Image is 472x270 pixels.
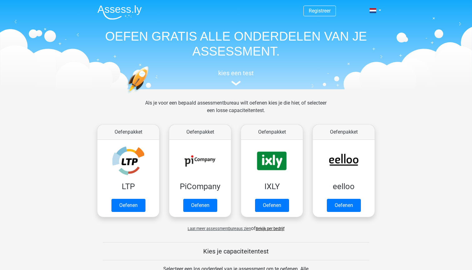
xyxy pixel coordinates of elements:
[92,29,380,59] h1: OEFEN GRATIS ALLE ONDERDELEN VAN JE ASSESSMENT.
[327,199,361,212] a: Oefenen
[127,66,173,123] img: oefenen
[103,248,369,255] h5: Kies je capaciteitentest
[231,81,241,86] img: assessment
[111,199,145,212] a: Oefenen
[92,220,380,232] div: of
[256,226,284,231] a: Bekijk per bedrijf
[183,199,217,212] a: Oefenen
[92,69,380,86] a: kies een test
[97,5,142,20] img: Assessly
[140,99,332,122] div: Als je voor een bepaald assessmentbureau wilt oefenen kies je die hier, of selecteer een losse ca...
[255,199,289,212] a: Oefenen
[309,8,331,14] a: Registreer
[188,226,251,231] span: Laat meer assessmentbureaus zien
[92,69,380,77] h5: kies een test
